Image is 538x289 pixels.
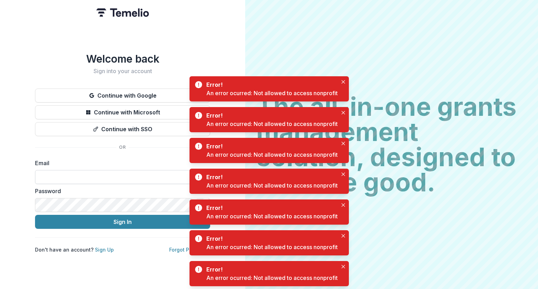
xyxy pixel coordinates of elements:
div: Error! [206,142,335,150]
button: Continue with SSO [35,122,210,136]
a: Sign Up [95,247,114,253]
h2: Sign into your account [35,68,210,75]
div: Error! [206,234,335,243]
button: Close [339,170,347,178]
div: Error! [206,80,335,89]
h1: Welcome back [35,52,210,65]
button: Close [339,139,347,148]
button: Sign In [35,215,210,229]
p: Don't have an account? [35,246,114,253]
img: Temelio [96,8,149,17]
label: Email [35,159,206,167]
a: Forgot Password [169,247,210,253]
button: Close [339,232,347,240]
div: Error! [206,204,335,212]
div: An error ocurred: Not allowed to access nonprofit [206,212,338,220]
div: An error ocurred: Not allowed to access nonprofit [206,150,338,159]
div: An error ocurred: Not allowed to access nonprofit [206,181,338,190]
div: An error ocurred: Not allowed to access nonprofit [206,243,338,251]
label: Password [35,187,206,195]
div: Error! [206,173,335,181]
div: An error ocurred: Not allowed to access nonprofit [206,120,338,128]
button: Close [339,108,347,117]
button: Continue with Microsoft [35,105,210,119]
div: An error ocurred: Not allowed to access nonprofit [206,89,338,97]
div: Error! [206,265,335,274]
div: An error ocurred: Not allowed to access nonprofit [206,274,338,282]
div: Error! [206,111,335,120]
button: Close [339,262,347,271]
button: Close [339,201,347,209]
button: Close [339,78,347,86]
button: Continue with Google [35,89,210,103]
